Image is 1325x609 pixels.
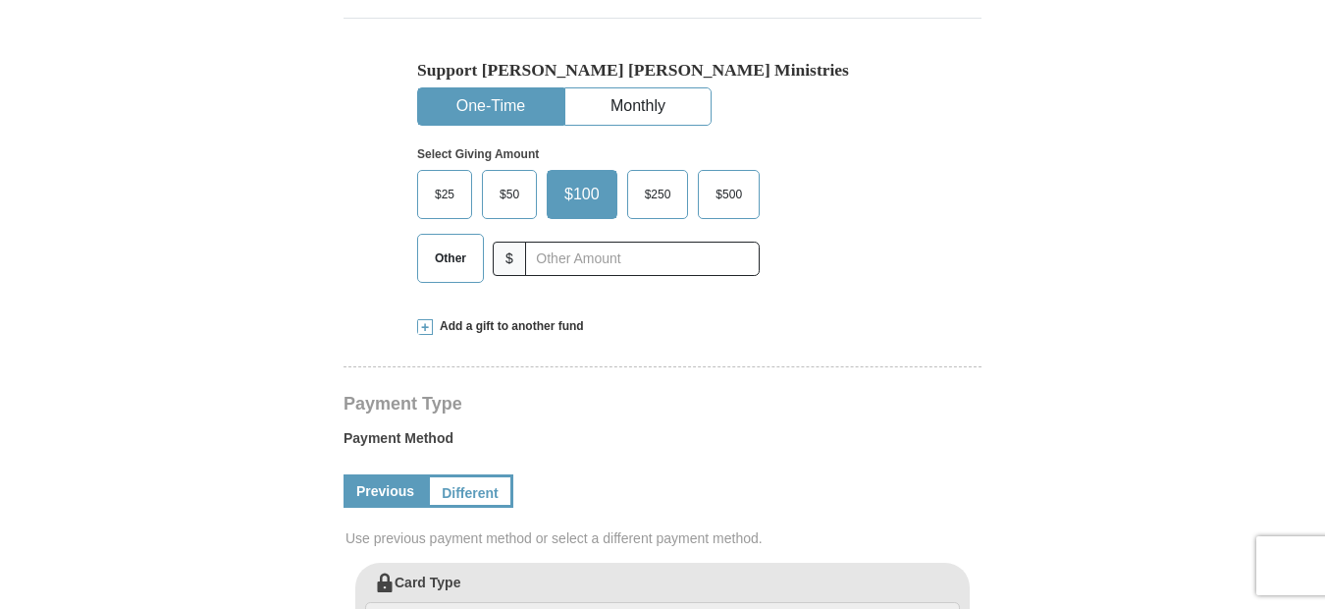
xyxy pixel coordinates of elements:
[425,180,464,209] span: $25
[417,60,908,81] h5: Support [PERSON_NAME] [PERSON_NAME] Ministries
[493,242,526,276] span: $
[344,474,427,508] a: Previous
[427,474,513,508] a: Different
[344,396,981,412] h4: Payment Type
[555,180,609,209] span: $100
[565,88,711,125] button: Monthly
[525,242,760,276] input: Other Amount
[425,244,476,273] span: Other
[433,318,584,335] span: Add a gift to another fund
[418,88,563,125] button: One-Time
[417,147,539,161] strong: Select Giving Amount
[344,428,981,458] label: Payment Method
[706,180,752,209] span: $500
[635,180,681,209] span: $250
[490,180,529,209] span: $50
[345,528,983,548] span: Use previous payment method or select a different payment method.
